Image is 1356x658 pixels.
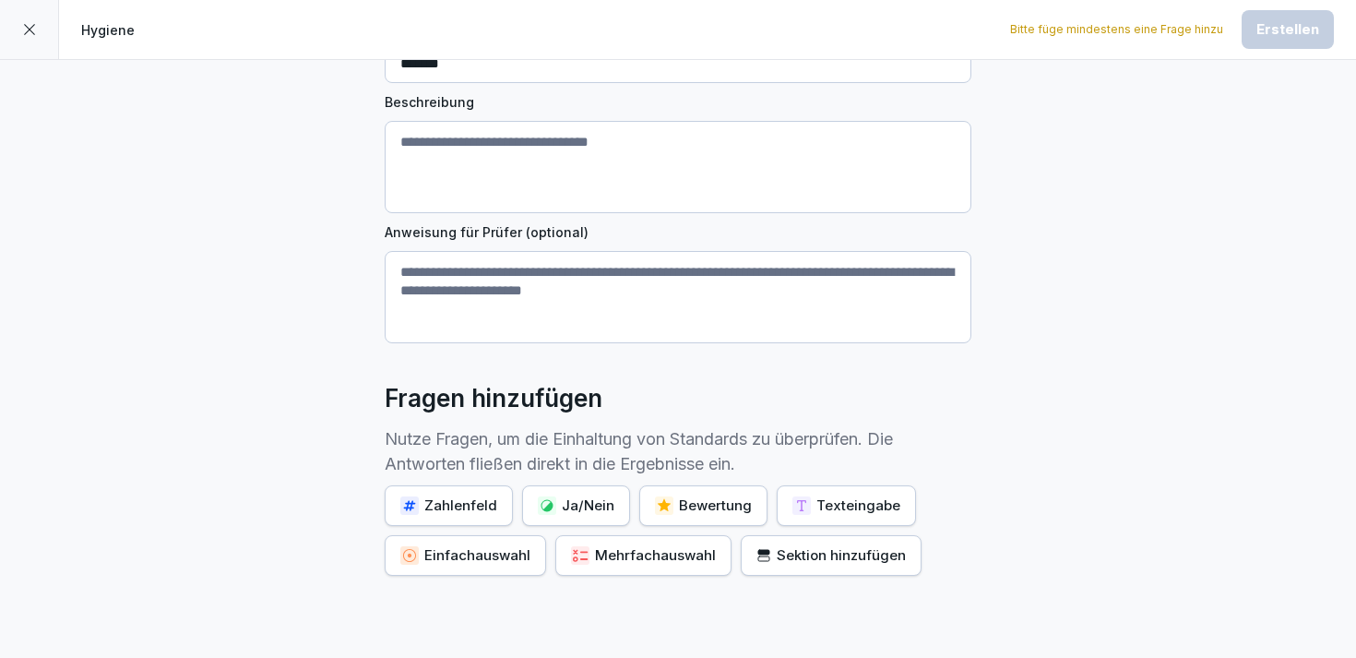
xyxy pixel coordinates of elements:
div: Ja/Nein [538,496,614,516]
button: Erstellen [1242,10,1334,49]
div: Bewertung [655,496,752,516]
button: Zahlenfeld [385,485,513,526]
div: Mehrfachauswahl [571,545,716,566]
div: Zahlenfeld [400,496,497,516]
h2: Fragen hinzufügen [385,380,602,417]
p: Bitte füge mindestens eine Frage hinzu [1010,21,1223,38]
p: Hygiene [81,20,135,40]
button: Bewertung [639,485,767,526]
div: Einfachauswahl [400,545,530,566]
label: Anweisung für Prüfer (optional) [385,222,971,242]
div: Erstellen [1256,19,1319,40]
button: Texteingabe [777,485,916,526]
button: Einfachauswahl [385,535,546,576]
div: Sektion hinzufügen [756,545,906,566]
button: Mehrfachauswahl [555,535,732,576]
button: Sektion hinzufügen [741,535,922,576]
label: Beschreibung [385,92,971,112]
div: Texteingabe [792,496,900,516]
button: Ja/Nein [522,485,630,526]
p: Nutze Fragen, um die Einhaltung von Standards zu überprüfen. Die Antworten fließen direkt in die ... [385,426,971,476]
